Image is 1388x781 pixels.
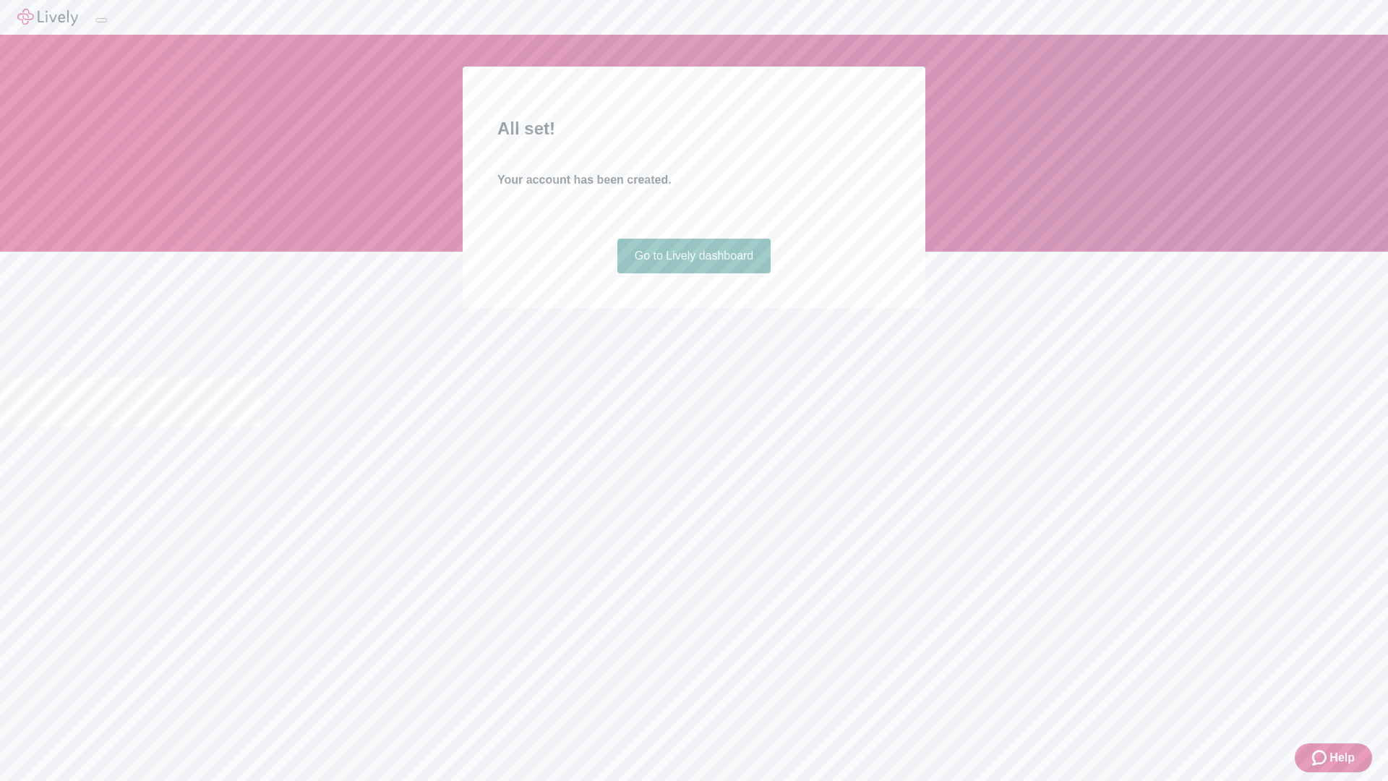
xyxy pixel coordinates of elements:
[497,116,891,142] h2: All set!
[17,9,78,26] img: Lively
[95,18,107,22] button: Log out
[497,171,891,189] h4: Your account has been created.
[1312,749,1329,767] svg: Zendesk support icon
[1329,749,1355,767] span: Help
[617,239,771,273] a: Go to Lively dashboard
[1295,743,1372,772] button: Zendesk support iconHelp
